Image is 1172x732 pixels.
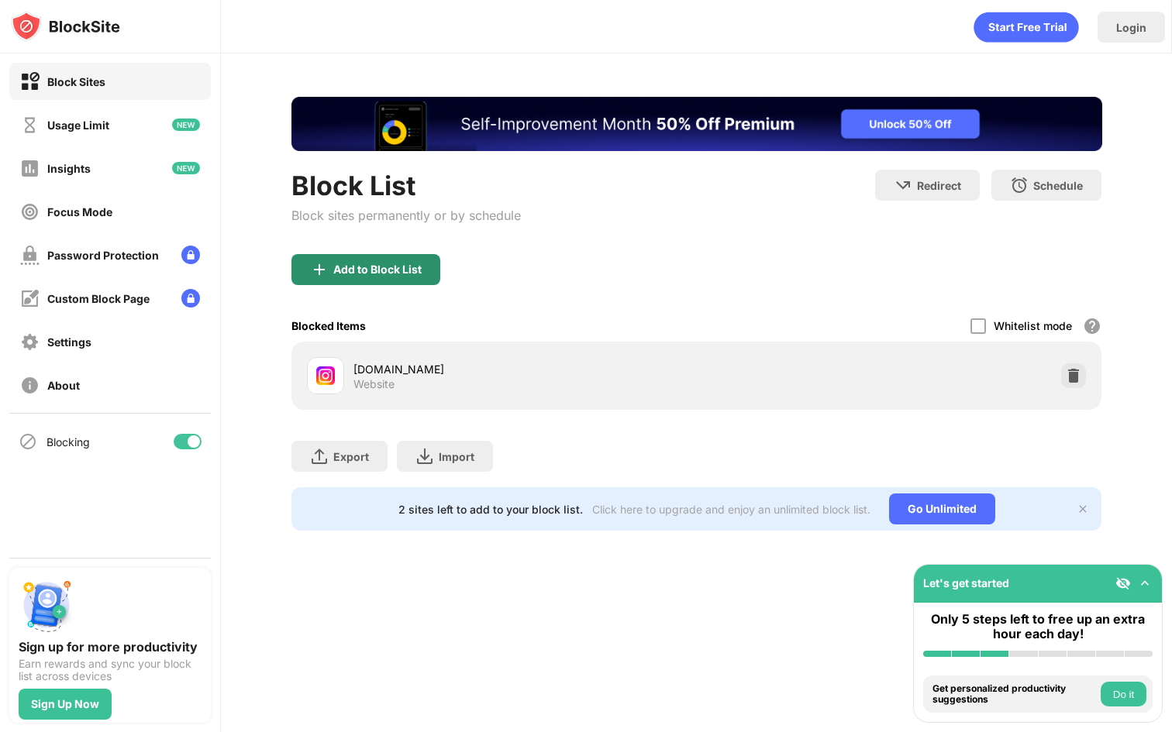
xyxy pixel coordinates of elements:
[333,263,422,276] div: Add to Block List
[47,292,150,305] div: Custom Block Page
[47,205,112,218] div: Focus Mode
[181,246,200,264] img: lock-menu.svg
[1077,503,1089,515] img: x-button.svg
[291,208,521,223] div: Block sites permanently or by schedule
[398,503,583,516] div: 2 sites left to add to your block list.
[1115,576,1131,591] img: eye-not-visible.svg
[592,503,870,516] div: Click here to upgrade and enjoy an unlimited block list.
[1033,179,1083,192] div: Schedule
[974,12,1079,43] div: animation
[333,450,369,463] div: Export
[47,435,90,448] div: Blocking
[47,119,109,132] div: Usage Limit
[353,377,395,391] div: Website
[172,162,200,174] img: new-icon.svg
[20,115,40,135] img: time-usage-off.svg
[917,179,961,192] div: Redirect
[20,72,40,91] img: block-on.svg
[19,432,37,451] img: blocking-icon.svg
[291,319,366,332] div: Blocked Items
[47,249,159,262] div: Password Protection
[20,289,40,308] img: customize-block-page-off.svg
[47,75,105,88] div: Block Sites
[172,119,200,131] img: new-icon.svg
[19,658,202,682] div: Earn rewards and sync your block list across devices
[291,97,1102,151] iframe: Banner
[439,450,474,463] div: Import
[1101,682,1146,706] button: Do it
[19,639,202,655] div: Sign up for more productivity
[889,493,995,524] div: Go Unlimited
[47,379,80,392] div: About
[19,577,74,633] img: push-signup.svg
[994,319,1072,332] div: Whitelist mode
[316,366,335,385] img: favicons
[20,332,40,352] img: settings-off.svg
[20,202,40,222] img: focus-off.svg
[1137,576,1153,591] img: omni-setup-toggle.svg
[11,11,120,42] img: logo-blocksite.svg
[20,246,40,265] img: password-protection-off.svg
[20,159,40,178] img: insights-off.svg
[20,376,40,395] img: about-off.svg
[181,289,200,308] img: lock-menu.svg
[47,335,91,349] div: Settings
[47,162,91,175] div: Insights
[923,576,1009,589] div: Let's get started
[353,361,697,377] div: [DOMAIN_NAME]
[31,698,99,710] div: Sign Up Now
[1116,21,1146,34] div: Login
[932,683,1097,706] div: Get personalized productivity suggestions
[923,612,1153,641] div: Only 5 steps left to free up an extra hour each day!
[291,170,521,201] div: Block List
